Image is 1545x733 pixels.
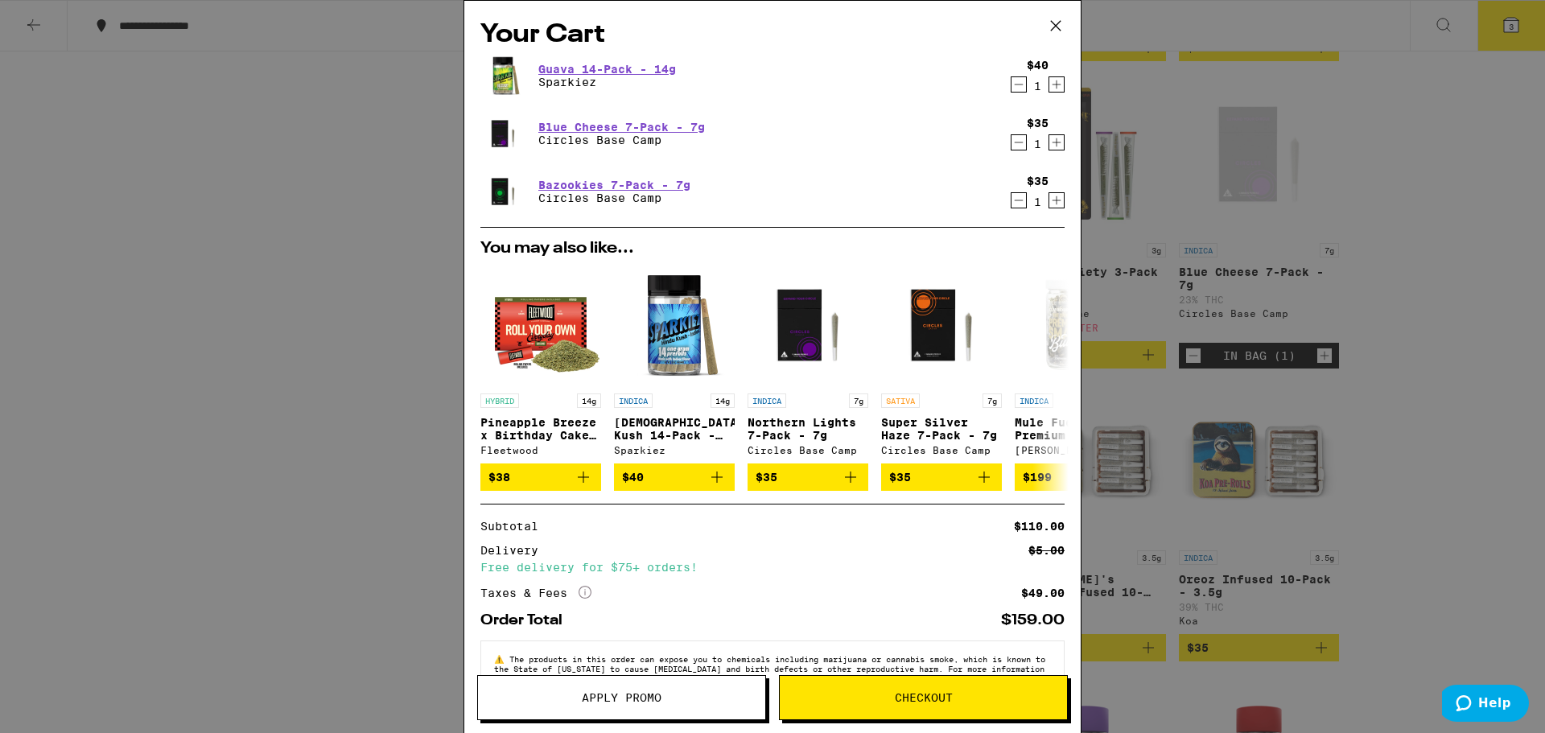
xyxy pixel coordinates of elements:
p: Sparkiez [538,76,676,89]
a: Open page for Pineapple Breeze x Birthday Cake Pre-Ground - 14g from Fleetwood [480,265,601,463]
span: ⚠️ [494,654,509,664]
img: Circles Base Camp - Super Silver Haze 7-Pack - 7g [881,265,1002,385]
span: The products in this order can expose you to chemicals including marijuana or cannabis smoke, whi... [494,654,1045,683]
a: Open page for Super Silver Haze 7-Pack - 7g from Circles Base Camp [881,265,1002,463]
button: Decrement [1011,134,1027,150]
p: Mule Fuel Premium Smalls - 28g [1015,416,1135,442]
img: Fleetwood - Pineapple Breeze x Birthday Cake Pre-Ground - 14g [480,265,601,385]
a: Bazookies 7-Pack - 7g [538,179,690,191]
h2: You may also like... [480,241,1065,257]
a: Guava 14-Pack - 14g [538,63,676,76]
div: Free delivery for $75+ orders! [480,562,1065,573]
a: Blue Cheese 7-Pack - 7g [538,121,705,134]
button: Add to bag [1015,463,1135,491]
span: $199 [1023,471,1052,484]
button: Add to bag [480,463,601,491]
div: 1 [1027,80,1049,93]
p: Northern Lights 7-Pack - 7g [748,416,868,442]
p: Circles Base Camp [538,191,690,204]
div: Circles Base Camp [881,445,1002,455]
button: Add to bag [614,463,735,491]
button: Checkout [779,675,1068,720]
button: Apply Promo [477,675,766,720]
div: Order Total [480,613,574,628]
span: $38 [488,471,510,484]
button: Decrement [1011,192,1027,208]
p: 14g [577,393,601,408]
div: $35 [1027,117,1049,130]
button: Increment [1049,134,1065,150]
span: $40 [622,471,644,484]
img: Sparkiez - Guava 14-Pack - 14g [480,53,525,98]
p: [DEMOGRAPHIC_DATA] Kush 14-Pack - 14g [614,416,735,442]
div: Delivery [480,545,550,556]
span: $35 [889,471,911,484]
p: Pineapple Breeze x Birthday Cake Pre-Ground - 14g [480,416,601,442]
button: Increment [1049,192,1065,208]
p: INDICA [614,393,653,408]
div: Fleetwood [480,445,601,455]
img: Circles Base Camp - Northern Lights 7-Pack - 7g [748,265,868,385]
div: $5.00 [1028,545,1065,556]
button: Increment [1049,76,1065,93]
span: $35 [756,471,777,484]
img: Circles Base Camp - Bazookies 7-Pack - 7g [480,169,525,214]
div: Subtotal [480,521,550,532]
button: Add to bag [881,463,1002,491]
div: Circles Base Camp [748,445,868,455]
p: Circles Base Camp [538,134,705,146]
div: 1 [1027,196,1049,208]
div: Taxes & Fees [480,586,591,600]
div: $159.00 [1001,613,1065,628]
p: Super Silver Haze 7-Pack - 7g [881,416,1002,442]
a: Open page for Mule Fuel Premium Smalls - 28g from Claybourne Co. [1015,265,1135,463]
p: 7g [983,393,1002,408]
h2: Your Cart [480,17,1065,53]
div: [PERSON_NAME] Co. [1015,445,1135,455]
p: INDICA [748,393,786,408]
div: $35 [1027,175,1049,187]
img: Sparkiez - Hindu Kush 14-Pack - 14g [614,265,735,385]
div: 1 [1027,138,1049,150]
div: $49.00 [1021,587,1065,599]
span: Apply Promo [582,692,661,703]
button: Add to bag [748,463,868,491]
img: Circles Base Camp - Blue Cheese 7-Pack - 7g [480,111,525,156]
div: $40 [1027,59,1049,72]
p: SATIVA [881,393,920,408]
p: 7g [849,393,868,408]
span: Checkout [895,692,953,703]
p: 14g [711,393,735,408]
p: HYBRID [480,393,519,408]
a: Open page for Northern Lights 7-Pack - 7g from Circles Base Camp [748,265,868,463]
button: Decrement [1011,76,1027,93]
p: INDICA [1015,393,1053,408]
a: [DOMAIN_NAME] [562,673,624,683]
iframe: Opens a widget where you can find more information [1442,685,1529,725]
img: Claybourne Co. - Mule Fuel Premium Smalls - 28g [1015,265,1135,385]
div: $110.00 [1014,521,1065,532]
div: Sparkiez [614,445,735,455]
a: Open page for Hindu Kush 14-Pack - 14g from Sparkiez [614,265,735,463]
